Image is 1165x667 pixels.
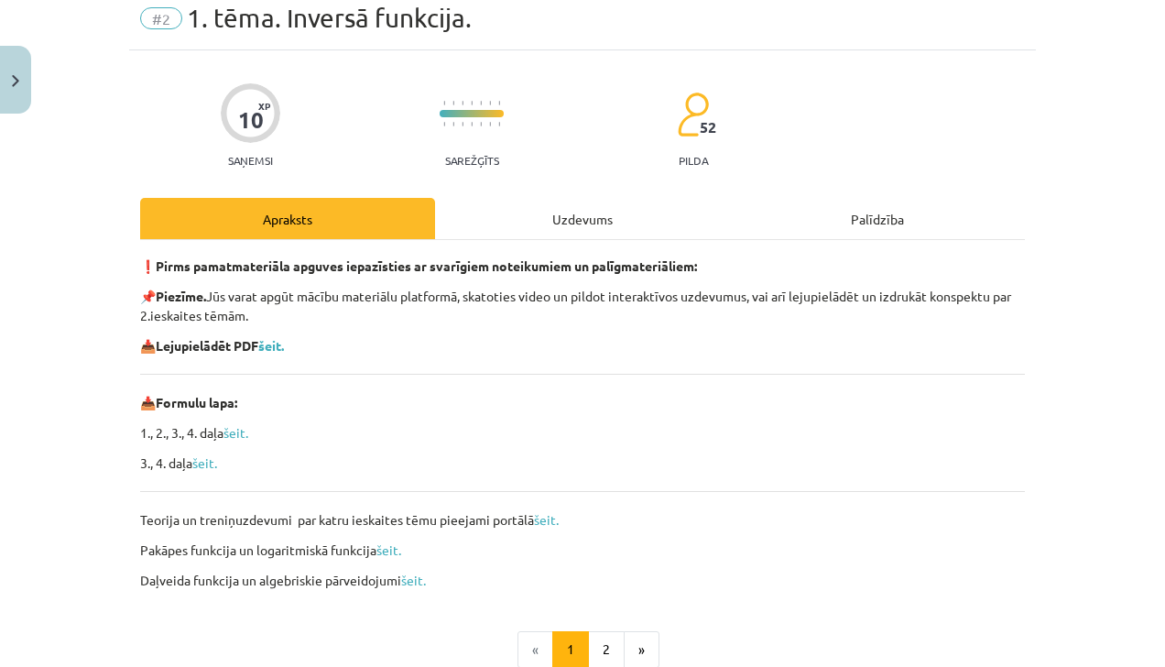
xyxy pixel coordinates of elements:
[140,423,1025,443] p: 1., 2., 3., 4. daļa
[140,336,1025,355] p: 📥
[140,393,1025,412] p: 📥
[140,198,435,239] div: Apraksts
[376,541,401,558] a: šeit.
[445,154,499,167] p: Sarežģīts
[223,424,248,441] a: šeit.
[700,119,716,136] span: 52
[498,101,500,105] img: icon-short-line-57e1e144782c952c97e751825c79c345078a6d821885a25fce030b3d8c18986b.svg
[140,571,1025,590] p: Daļveida funkcija un algebriskie pārveidojumi
[140,7,182,29] span: #2
[435,198,730,239] div: Uzdevums
[156,337,258,354] b: Lejupielādēt PDF
[679,154,708,167] p: pilda
[156,394,237,410] b: Formulu lapa:
[480,101,482,105] img: icon-short-line-57e1e144782c952c97e751825c79c345078a6d821885a25fce030b3d8c18986b.svg
[452,101,454,105] img: icon-short-line-57e1e144782c952c97e751825c79c345078a6d821885a25fce030b3d8c18986b.svg
[140,510,1025,530] p: Teorija un treniņuzdevumi par katru ieskaites tēmu pieejami portālā
[401,572,426,588] a: šeit.
[471,101,473,105] img: icon-short-line-57e1e144782c952c97e751825c79c345078a6d821885a25fce030b3d8c18986b.svg
[156,288,206,304] b: Piezīme.
[140,454,1025,473] p: 3., 4. daļa
[534,511,559,528] a: šeit.
[238,107,264,133] div: 10
[471,122,473,126] img: icon-short-line-57e1e144782c952c97e751825c79c345078a6d821885a25fce030b3d8c18986b.svg
[187,3,472,33] span: 1. tēma. Inversā funkcija.
[498,122,500,126] img: icon-short-line-57e1e144782c952c97e751825c79c345078a6d821885a25fce030b3d8c18986b.svg
[192,454,217,471] a: šeit.
[221,154,280,167] p: Saņemsi
[443,122,445,126] img: icon-short-line-57e1e144782c952c97e751825c79c345078a6d821885a25fce030b3d8c18986b.svg
[489,101,491,105] img: icon-short-line-57e1e144782c952c97e751825c79c345078a6d821885a25fce030b3d8c18986b.svg
[489,122,491,126] img: icon-short-line-57e1e144782c952c97e751825c79c345078a6d821885a25fce030b3d8c18986b.svg
[480,122,482,126] img: icon-short-line-57e1e144782c952c97e751825c79c345078a6d821885a25fce030b3d8c18986b.svg
[140,287,1025,325] p: 📌 Jūs varat apgūt mācību materiālu platformā, skatoties video un pildot interaktīvos uzdevumus, v...
[462,122,463,126] img: icon-short-line-57e1e144782c952c97e751825c79c345078a6d821885a25fce030b3d8c18986b.svg
[677,92,709,137] img: students-c634bb4e5e11cddfef0936a35e636f08e4e9abd3cc4e673bd6f9a4125e45ecb1.svg
[258,101,270,111] span: XP
[140,541,1025,560] p: Pakāpes funkcija un logaritmiskā funkcija
[156,257,697,274] strong: Pirms pamatmateriāla apguves iepazīsties ar svarīgiem noteikumiem un palīgmateriāliem:
[12,75,19,87] img: icon-close-lesson-0947bae3869378f0d4975bcd49f059093ad1ed9edebbc8119c70593378902aed.svg
[140,257,1025,276] p: ❗
[443,101,445,105] img: icon-short-line-57e1e144782c952c97e751825c79c345078a6d821885a25fce030b3d8c18986b.svg
[452,122,454,126] img: icon-short-line-57e1e144782c952c97e751825c79c345078a6d821885a25fce030b3d8c18986b.svg
[730,198,1025,239] div: Palīdzība
[462,101,463,105] img: icon-short-line-57e1e144782c952c97e751825c79c345078a6d821885a25fce030b3d8c18986b.svg
[258,337,284,354] a: šeit.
